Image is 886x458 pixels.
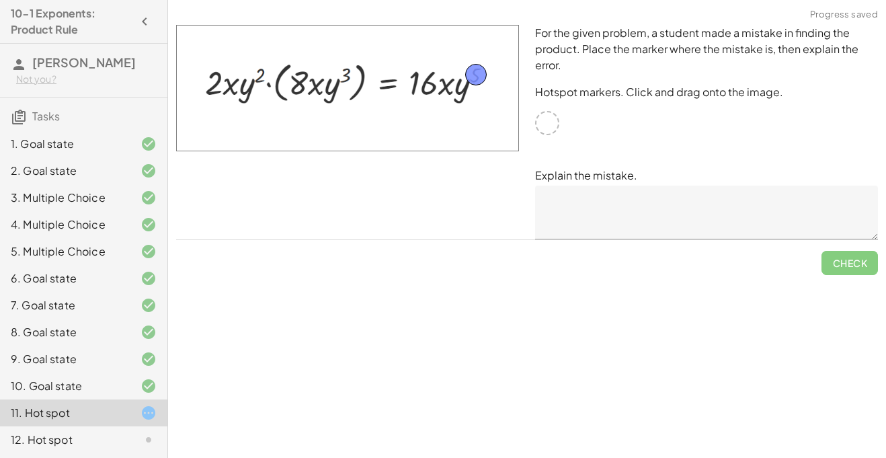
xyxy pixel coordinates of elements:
[11,5,132,38] h4: 10-1 Exponents: Product Rule
[16,73,157,86] div: Not you?
[32,109,60,123] span: Tasks
[32,54,136,70] span: [PERSON_NAME]
[11,163,119,179] div: 2. Goal state
[140,163,157,179] i: Task finished and correct.
[810,8,878,22] span: Progress saved
[140,190,157,206] i: Task finished and correct.
[140,405,157,421] i: Task started.
[11,243,119,260] div: 5. Multiple Choice
[140,378,157,394] i: Task finished and correct.
[535,167,878,184] p: Explain the mistake.
[11,136,119,152] div: 1. Goal state
[535,25,878,73] p: For the given problem, a student made a mistake in finding the product. Place the marker where th...
[11,297,119,313] div: 7. Goal state
[140,351,157,367] i: Task finished and correct.
[176,25,519,151] img: b42f739e0bd79d23067a90d0ea4ccfd2288159baac1bcee117f9be6b6edde5c4.png
[140,270,157,287] i: Task finished and correct.
[11,190,119,206] div: 3. Multiple Choice
[140,136,157,152] i: Task finished and correct.
[11,405,119,421] div: 11. Hot spot
[535,84,878,100] p: Hotspot markers. Click and drag onto the image.
[11,217,119,233] div: 4. Multiple Choice
[11,324,119,340] div: 8. Goal state
[140,297,157,313] i: Task finished and correct.
[140,217,157,233] i: Task finished and correct.
[11,270,119,287] div: 6. Goal state
[11,351,119,367] div: 9. Goal state
[140,324,157,340] i: Task finished and correct.
[140,432,157,448] i: Task not started.
[11,432,119,448] div: 12. Hot spot
[140,243,157,260] i: Task finished and correct.
[11,378,119,394] div: 10. Goal state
